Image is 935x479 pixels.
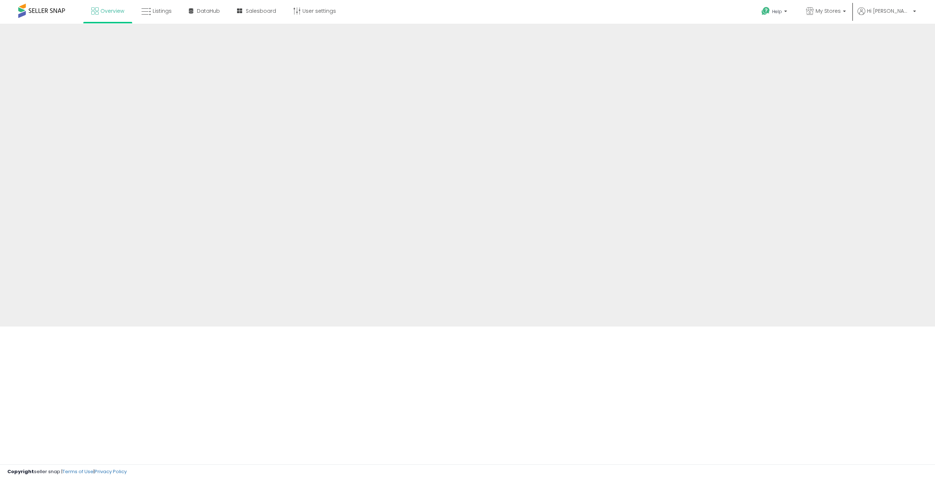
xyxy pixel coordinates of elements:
[867,7,911,15] span: Hi [PERSON_NAME]
[816,7,841,15] span: My Stores
[761,7,770,16] i: Get Help
[772,8,782,15] span: Help
[756,1,794,24] a: Help
[246,7,276,15] span: Salesboard
[197,7,220,15] span: DataHub
[100,7,124,15] span: Overview
[858,7,916,24] a: Hi [PERSON_NAME]
[153,7,172,15] span: Listings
